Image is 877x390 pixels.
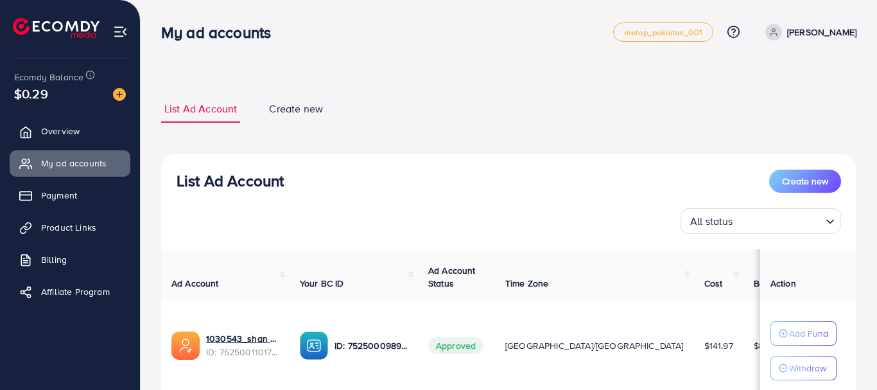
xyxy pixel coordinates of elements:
[681,208,841,234] div: Search for option
[428,337,483,354] span: Approved
[789,326,828,341] p: Add Fund
[770,321,837,346] button: Add Fund
[14,84,48,103] span: $0.29
[13,18,100,38] img: logo
[770,277,796,290] span: Action
[428,264,476,290] span: Ad Account Status
[41,157,107,170] span: My ad accounts
[41,285,110,298] span: Affiliate Program
[113,88,126,101] img: image
[41,125,80,137] span: Overview
[161,23,281,42] h3: My ad accounts
[177,172,284,190] h3: List Ad Account
[505,277,548,290] span: Time Zone
[164,102,237,116] span: List Ad Account
[10,150,130,176] a: My ad accounts
[171,332,200,360] img: ic-ads-acc.e4c84228.svg
[41,253,67,266] span: Billing
[113,24,128,39] img: menu
[300,332,328,360] img: ic-ba-acc.ded83a64.svg
[624,28,702,37] span: metap_pakistan_001
[10,247,130,272] a: Billing
[10,215,130,240] a: Product Links
[14,71,83,84] span: Ecomdy Balance
[789,360,826,376] p: Withdraw
[171,277,219,290] span: Ad Account
[688,212,736,231] span: All status
[206,332,279,345] a: 1030543_shan gabool 122_1752050866845
[787,24,856,40] p: [PERSON_NAME]
[206,332,279,359] div: <span class='underline'>1030543_shan gabool 122_1752050866845</span></br>7525001101710884865
[505,339,684,352] span: [GEOGRAPHIC_DATA]/[GEOGRAPHIC_DATA]
[10,118,130,144] a: Overview
[206,346,279,359] span: ID: 7525001101710884865
[334,338,408,353] p: ID: 7525000989427499024
[769,170,841,193] button: Create new
[760,24,856,40] a: [PERSON_NAME]
[704,339,733,352] span: $141.97
[300,277,344,290] span: Your BC ID
[41,189,77,202] span: Payment
[10,279,130,305] a: Affiliate Program
[41,221,96,234] span: Product Links
[10,182,130,208] a: Payment
[770,356,837,380] button: Withdraw
[782,175,828,188] span: Create new
[269,102,323,116] span: Create new
[737,209,821,231] input: Search for option
[613,22,713,42] a: metap_pakistan_001
[704,277,723,290] span: Cost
